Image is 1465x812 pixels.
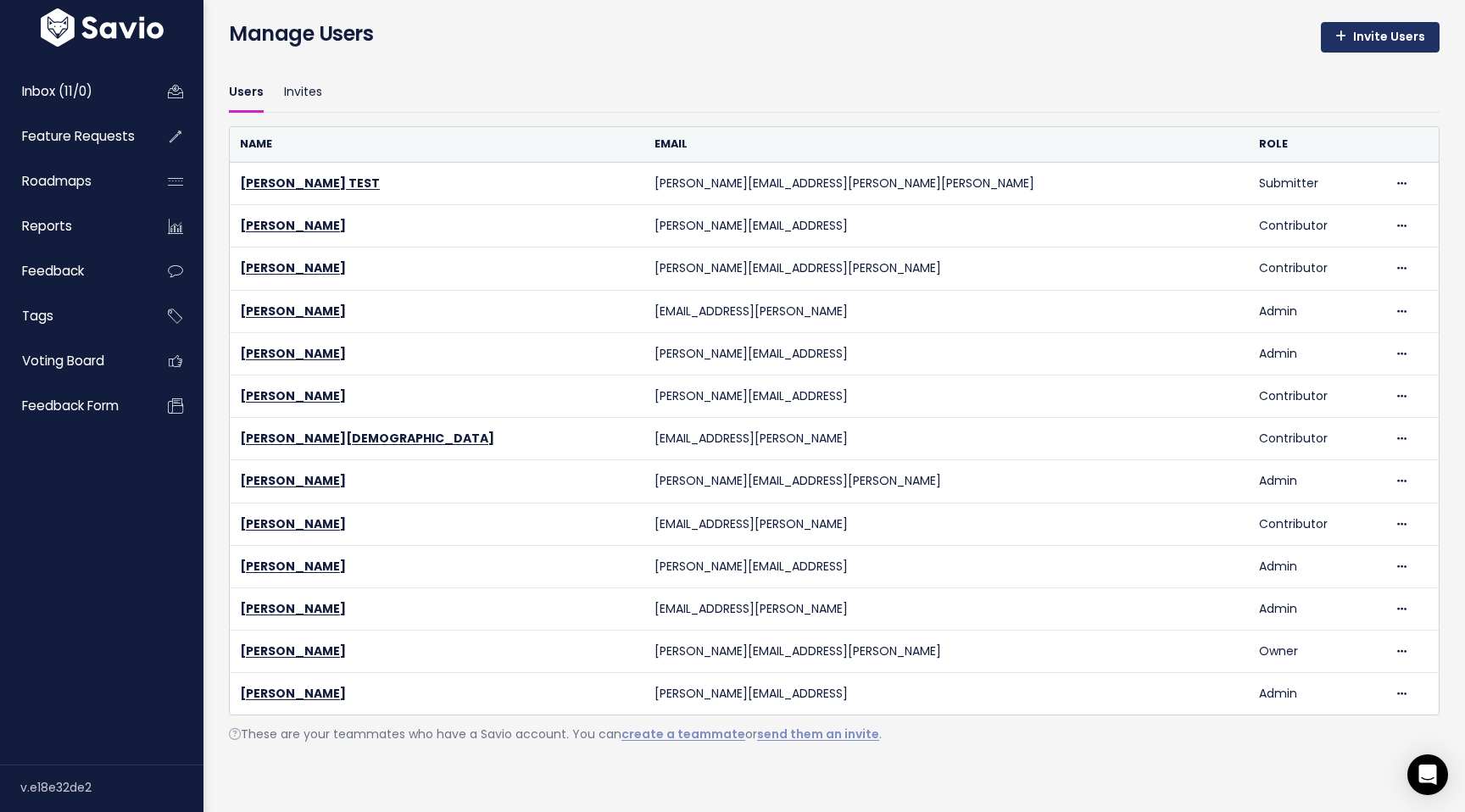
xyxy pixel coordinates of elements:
td: Contributor [1249,247,1384,290]
a: Roadmaps [4,162,141,201]
td: [EMAIL_ADDRESS][PERSON_NAME] [644,418,1249,460]
a: create a teammate [621,726,745,742]
td: [PERSON_NAME][EMAIL_ADDRESS][PERSON_NAME][PERSON_NAME] [644,163,1249,205]
span: Voting Board [22,352,104,370]
a: Inbox (11/0) [4,72,141,111]
td: Contributor [1249,418,1384,460]
a: [PERSON_NAME] [240,259,346,276]
h4: Manage Users [229,19,373,49]
td: Submitter [1249,163,1384,205]
a: [PERSON_NAME] TEST [240,175,380,192]
a: Feedback form [4,387,141,425]
td: [PERSON_NAME][EMAIL_ADDRESS] [644,332,1249,375]
a: [PERSON_NAME] [240,345,346,362]
th: Name [230,127,644,162]
td: [PERSON_NAME][EMAIL_ADDRESS][PERSON_NAME] [644,460,1249,503]
td: Contributor [1249,503,1384,545]
span: Reports [22,217,72,235]
a: [PERSON_NAME] [240,515,346,532]
a: Feedback [4,252,141,291]
a: [PERSON_NAME][DEMOGRAPHIC_DATA] [240,430,494,447]
td: Admin [1249,587,1384,630]
td: [EMAIL_ADDRESS][PERSON_NAME] [644,587,1249,630]
td: Contributor [1249,375,1384,417]
td: [PERSON_NAME][EMAIL_ADDRESS] [644,375,1249,417]
a: [PERSON_NAME] [240,642,346,659]
div: v.e18e32de2 [20,765,203,809]
a: Feature Requests [4,117,141,156]
a: [PERSON_NAME] [240,558,346,575]
span: These are your teammates who have a Savio account. You can or . [229,726,882,742]
td: Admin [1249,460,1384,503]
span: Feedback [22,262,84,280]
span: Feedback form [22,397,119,414]
div: Open Intercom Messenger [1407,754,1448,795]
td: Admin [1249,673,1384,715]
a: Invites [284,73,322,113]
a: [PERSON_NAME] [240,387,346,404]
td: Owner [1249,631,1384,673]
a: [PERSON_NAME] [240,303,346,320]
td: [PERSON_NAME][EMAIL_ADDRESS][PERSON_NAME] [644,247,1249,290]
a: Users [229,73,264,113]
td: Contributor [1249,205,1384,247]
a: Tags [4,297,141,336]
span: Feature Requests [22,127,135,145]
td: [PERSON_NAME][EMAIL_ADDRESS] [644,545,1249,587]
td: [PERSON_NAME][EMAIL_ADDRESS] [644,673,1249,715]
a: Invite Users [1321,22,1440,53]
a: [PERSON_NAME] [240,472,346,489]
td: [PERSON_NAME][EMAIL_ADDRESS][PERSON_NAME] [644,631,1249,673]
img: logo-white.9d6f32f41409.svg [36,8,168,46]
th: Email [644,127,1249,162]
td: [PERSON_NAME][EMAIL_ADDRESS] [644,205,1249,247]
a: [PERSON_NAME] [240,685,346,702]
td: Admin [1249,545,1384,587]
span: Inbox (11/0) [22,82,92,100]
span: Tags [22,307,53,325]
a: Voting Board [4,342,141,381]
a: send them an invite [757,726,879,742]
td: [EMAIL_ADDRESS][PERSON_NAME] [644,290,1249,332]
span: Roadmaps [22,172,92,190]
a: [PERSON_NAME] [240,600,346,617]
th: Role [1249,127,1384,162]
td: Admin [1249,290,1384,332]
a: Reports [4,207,141,246]
td: [EMAIL_ADDRESS][PERSON_NAME] [644,503,1249,545]
a: [PERSON_NAME] [240,217,346,234]
td: Admin [1249,332,1384,375]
